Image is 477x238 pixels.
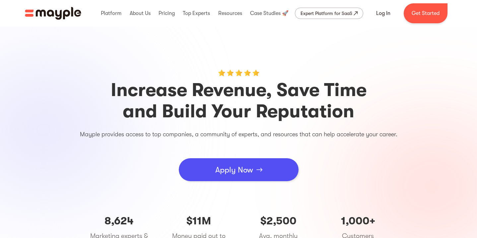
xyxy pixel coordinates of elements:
h4: $11M [169,214,229,228]
img: Mayple logo [25,7,81,20]
a: Apply Now [179,158,299,181]
h4: 8,624 [89,214,149,228]
div: About Us [128,3,152,24]
div: Expert Platform for SaaS [301,9,352,17]
a: Expert Platform for SaaS [295,8,363,19]
div: Platform [99,3,123,24]
a: home [25,7,81,20]
div: Apply Now [215,160,253,180]
div: Resources [217,3,244,24]
h1: Increase Revenue, Save Time and Build Your Reputation [39,79,438,122]
a: Log In [368,5,398,21]
h4: $2,500 [248,214,308,228]
div: Top Experts [181,3,212,24]
a: Get Started [404,3,447,23]
p: Mayple provides access to top companies, a community of experts, and resources that can help acce... [39,129,438,140]
h4: 1,000+ [328,214,388,228]
div: Pricing [157,3,176,24]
